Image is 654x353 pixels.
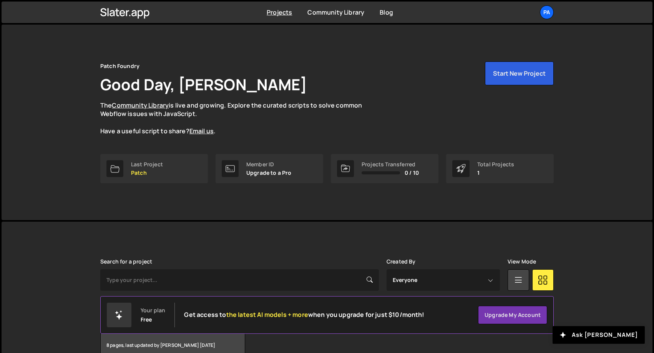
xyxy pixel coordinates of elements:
[141,307,165,313] div: Your plan
[141,317,152,323] div: Free
[540,5,554,19] a: Pa
[226,310,308,319] span: the latest AI models + more
[267,8,292,17] a: Projects
[131,170,163,176] p: Patch
[100,259,152,265] label: Search for a project
[100,101,377,136] p: The is live and growing. Explore the curated scripts to solve common Webflow issues with JavaScri...
[362,161,419,167] div: Projects Transferred
[553,326,645,344] button: Ask [PERSON_NAME]
[387,259,416,265] label: Created By
[477,161,514,167] div: Total Projects
[131,161,163,167] div: Last Project
[100,269,379,291] input: Type your project...
[189,127,214,135] a: Email us
[100,61,139,71] div: Patch Foundry
[184,311,424,318] h2: Get access to when you upgrade for just $10/month!
[246,161,292,167] div: Member ID
[100,74,307,95] h1: Good Day, [PERSON_NAME]
[380,8,393,17] a: Blog
[508,259,536,265] label: View Mode
[405,170,419,176] span: 0 / 10
[100,154,208,183] a: Last Project Patch
[307,8,364,17] a: Community Library
[477,170,514,176] p: 1
[112,101,169,109] a: Community Library
[478,306,547,324] a: Upgrade my account
[485,61,554,85] button: Start New Project
[246,170,292,176] p: Upgrade to a Pro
